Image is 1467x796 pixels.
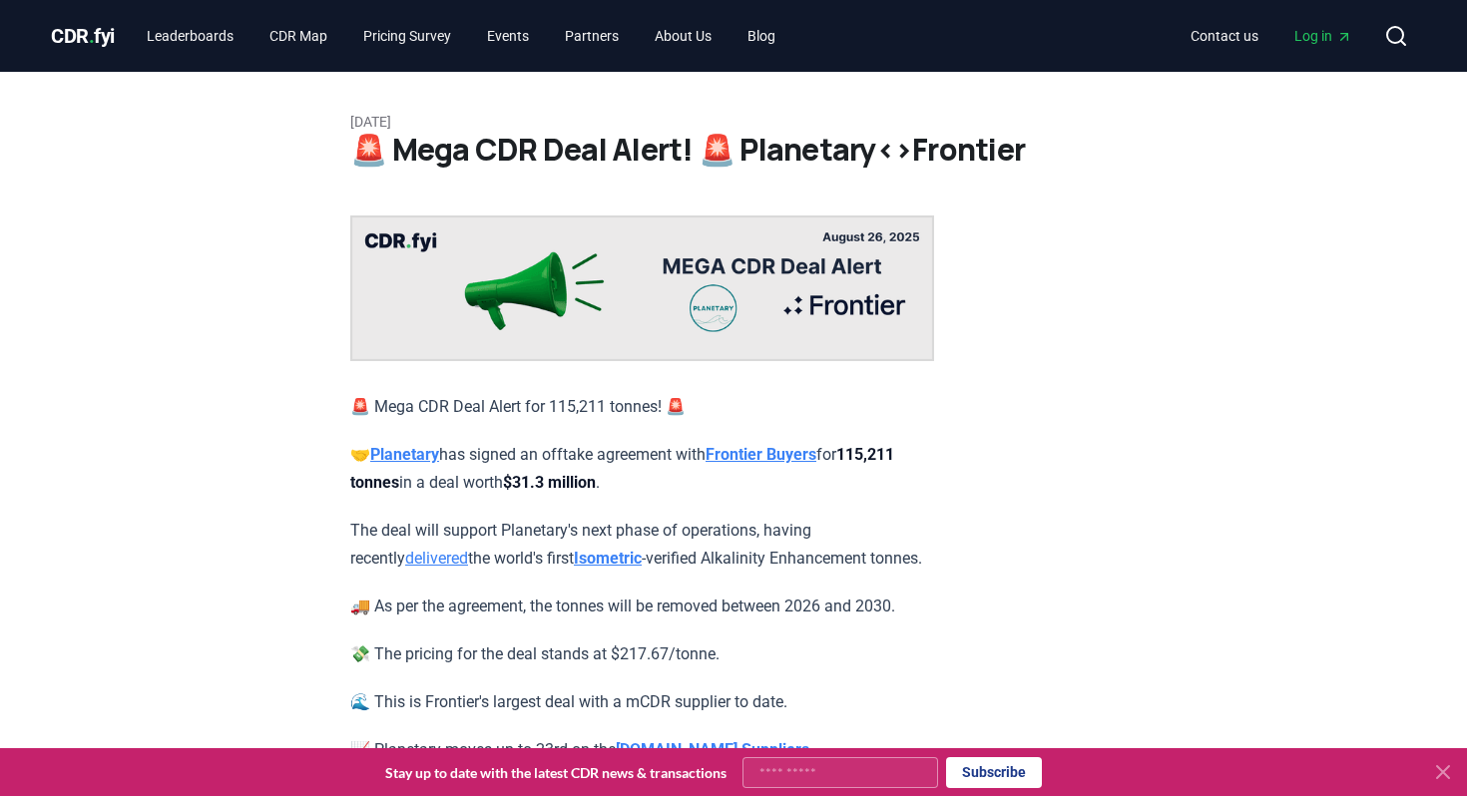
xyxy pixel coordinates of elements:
a: Frontier Buyers [706,445,816,464]
a: Pricing Survey [347,18,467,54]
p: 📈 Planetary moves up to 23rd on the with over 118,400 tonnes of CDR sold to date. [350,736,934,792]
a: CDR.fyi [51,22,115,50]
a: Isometric [574,549,642,568]
a: Leaderboards [131,18,249,54]
p: 🤝 has signed an offtake agreement with for in a deal worth . [350,441,934,497]
p: 💸 The pricing for the deal stands at $217.67/tonne. [350,640,934,668]
p: 🚨 Mega CDR Deal Alert for 115,211 tonnes! 🚨 [350,393,934,421]
span: CDR fyi [51,24,115,48]
p: [DATE] [350,112,1117,132]
a: delivered [405,549,468,568]
a: About Us [639,18,728,54]
a: Contact us [1175,18,1274,54]
span: Log in [1294,26,1352,46]
strong: $31.3 million [503,473,596,492]
p: 🌊 This is Frontier's largest deal with a mCDR supplier to date. [350,688,934,716]
a: Partners [549,18,635,54]
a: Log in [1278,18,1368,54]
p: The deal will support Planetary's next phase of operations, having recently the world's first -ve... [350,517,934,573]
p: 🚚 As per the agreement, the tonnes will be removed between 2026 and 2030. [350,593,934,620]
h1: 🚨 Mega CDR Deal Alert! 🚨 Planetary<>Frontier [350,132,1117,168]
nav: Main [131,18,791,54]
nav: Main [1175,18,1368,54]
a: Events [471,18,545,54]
a: Planetary [370,445,439,464]
span: . [89,24,95,48]
a: Blog [732,18,791,54]
a: CDR Map [253,18,343,54]
img: blog post image [350,215,934,361]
